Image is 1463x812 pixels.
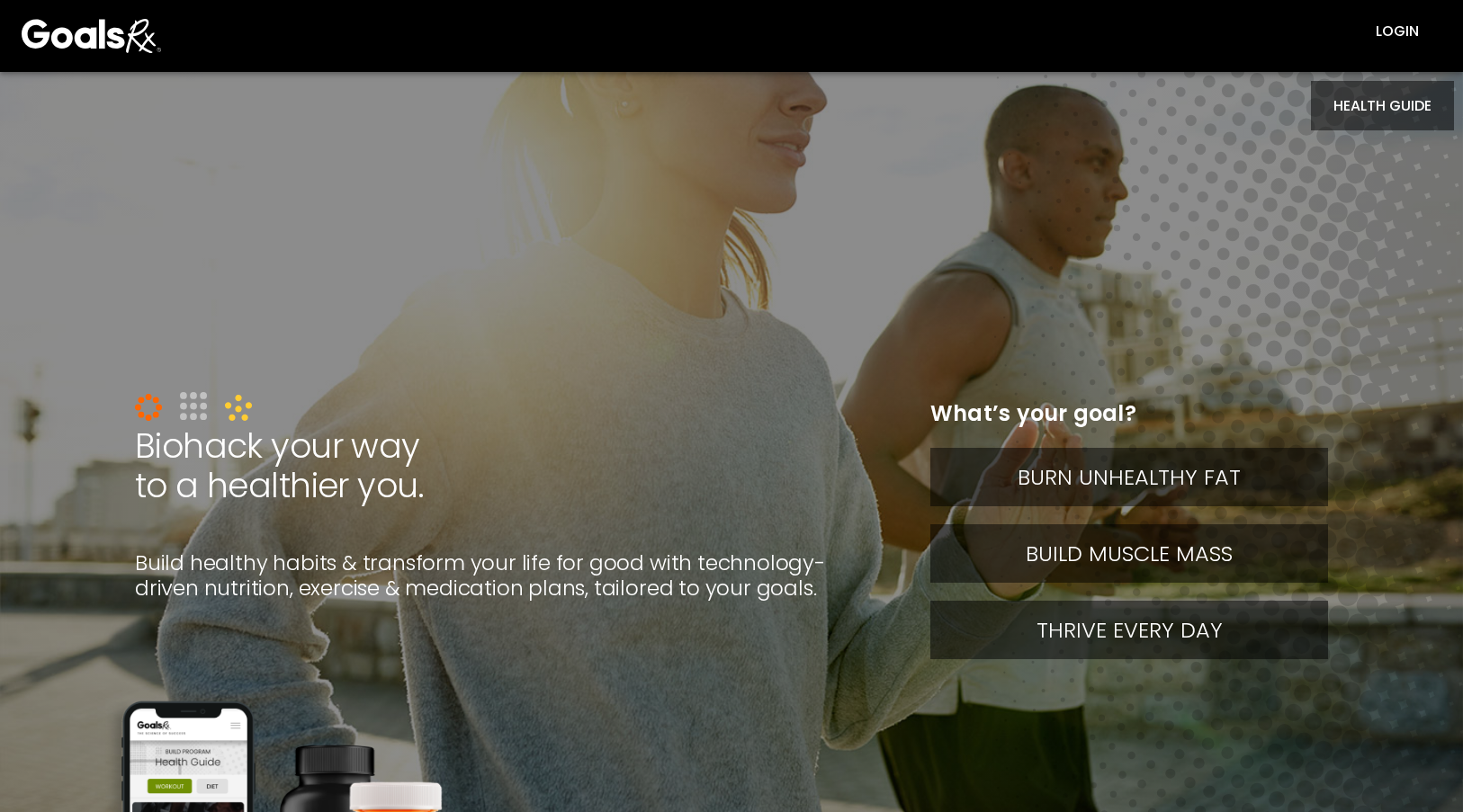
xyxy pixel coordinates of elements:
button: Burn unhealthy fat [930,448,1328,506]
img: thrive-icon.4f055b23.png [225,395,252,421]
p: What’s your goal? [930,397,1328,430]
img: build-icon.03ee501b.svg [180,392,207,421]
h1: Biohack your way to a healthier you. [135,426,830,505]
h2: Build healthy habits & transform your life for good with technology-driven nutrition, exercise & ... [135,550,830,601]
img: burn-icon.2bfaa692.svg [135,394,162,421]
button: Thrive every day [930,601,1328,659]
button: Build muscle mass [930,524,1328,583]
